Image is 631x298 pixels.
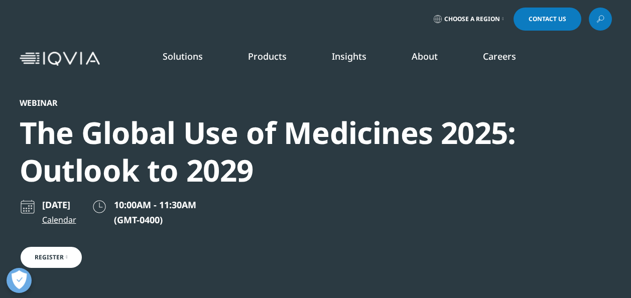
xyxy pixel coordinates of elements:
[248,50,287,62] a: Products
[444,15,500,23] span: Choose a Region
[20,199,36,215] img: calendar
[7,268,32,293] button: Open Preferences
[20,52,100,66] img: IQVIA Healthcare Information Technology and Pharma Clinical Research Company
[514,8,581,31] a: Contact Us
[332,50,366,62] a: Insights
[163,50,203,62] a: Solutions
[20,246,83,269] a: Register
[529,16,566,22] span: Contact Us
[483,50,516,62] a: Careers
[412,50,438,62] a: About
[20,114,558,189] div: The Global Use of Medicines 2025: Outlook to 2029
[42,199,76,211] p: [DATE]
[20,98,558,108] div: Webinar
[104,35,612,82] nav: Primary
[114,199,196,211] span: 10:00AM - 11:30AM
[42,214,76,226] a: Calendar
[91,199,107,215] img: clock
[114,214,196,226] p: (GMT-0400)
